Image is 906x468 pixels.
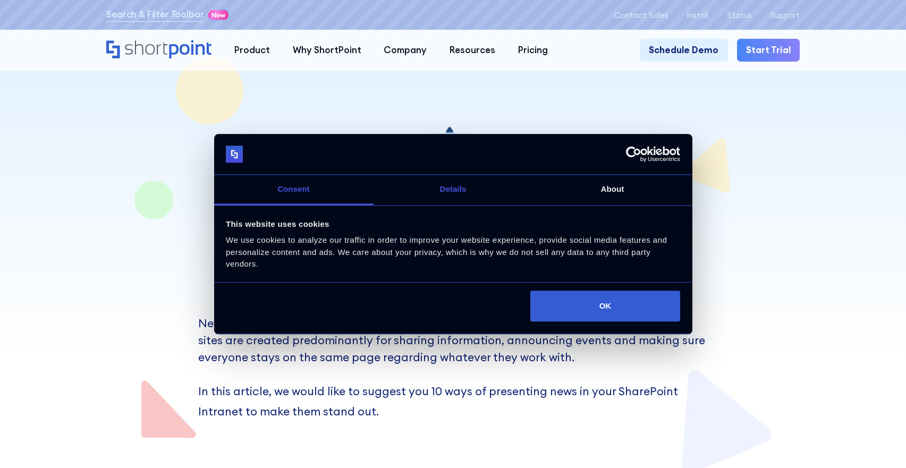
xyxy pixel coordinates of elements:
[293,44,361,57] div: Why ShortPoint
[518,44,548,57] div: Pricing
[214,175,374,206] a: Consent
[727,11,752,20] a: Status
[530,291,680,322] button: OK
[106,40,211,60] a: Home
[614,11,668,20] a: Contact Sales
[737,39,800,62] a: Start Trial
[715,345,906,468] iframe: Chat Widget
[198,315,708,421] p: News are an essential part of any Intranet site. And this is not surprising, since SharePoint sit...
[587,146,680,162] a: Usercentrics Cookiebot - opens in a new window
[223,39,282,62] a: Product
[506,39,559,62] a: Pricing
[226,146,243,163] img: logo
[384,44,427,57] div: Company
[226,236,667,269] span: We use cookies to analyze our traffic in order to improve your website experience, provide social...
[374,175,533,206] a: Details
[226,218,680,231] div: This website uses cookies
[687,11,708,20] a: Install
[106,8,204,22] a: Search & Filter Toolbar
[533,175,692,206] a: About
[450,44,495,57] div: Resources
[281,39,372,62] a: Why ShortPoint
[234,44,270,57] div: Product
[198,199,708,279] h1: to Present News in a SharePoint Site
[438,39,507,62] a: Resources
[372,39,438,62] a: Company
[770,11,800,20] a: Support
[640,39,727,62] a: Schedule Demo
